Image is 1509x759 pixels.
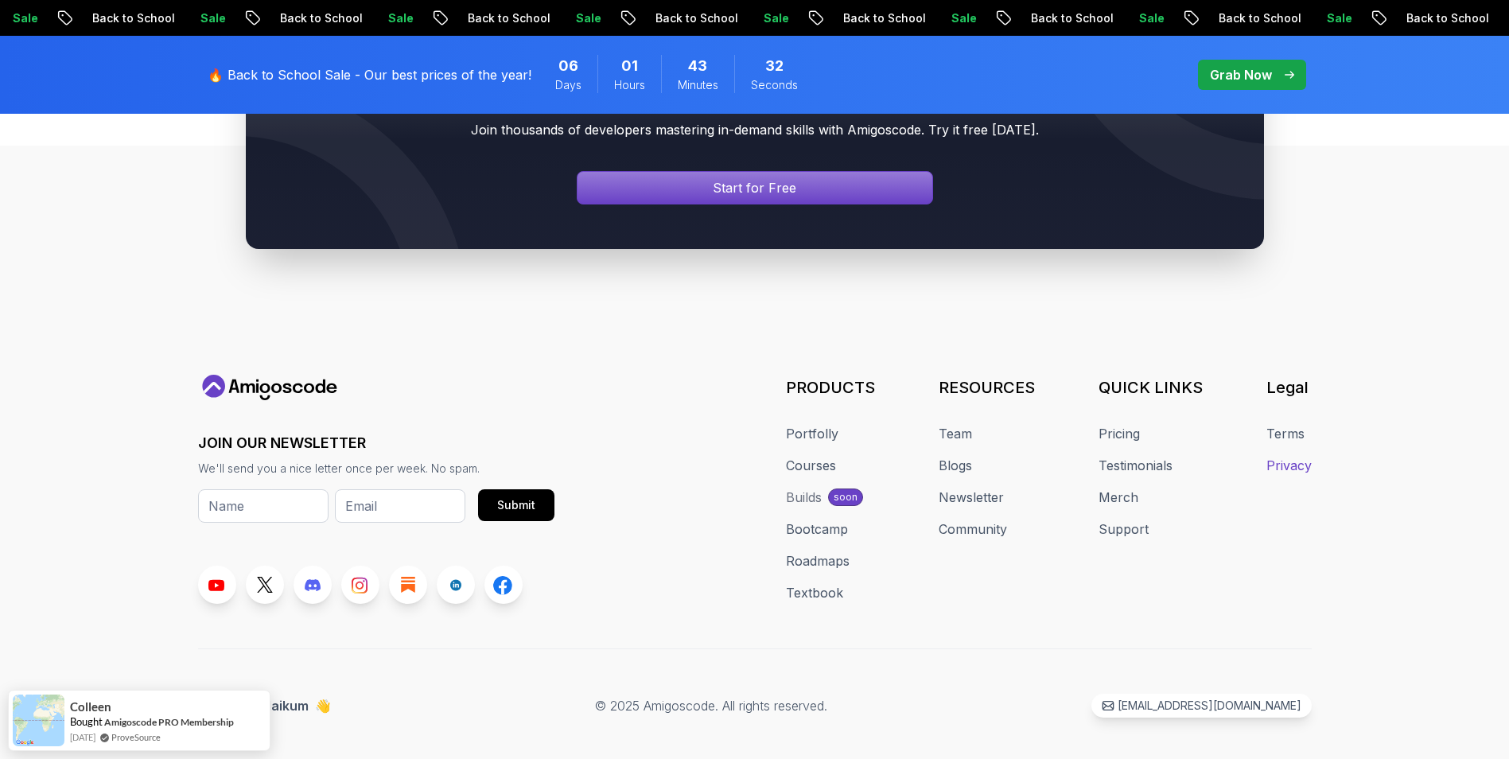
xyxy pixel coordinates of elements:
span: Days [555,77,581,93]
a: Courses [786,456,836,475]
a: Roadmaps [786,551,850,570]
span: 43 Minutes [688,55,707,77]
div: Submit [497,497,535,513]
h3: RESOURCES [939,376,1035,399]
p: soon [834,491,858,504]
a: Team [939,424,972,443]
p: Back to School [643,10,751,26]
a: ProveSource [111,730,161,744]
a: Support [1099,520,1149,539]
a: Blog link [389,566,427,604]
p: Start for Free [713,178,796,197]
p: Grab Now [1210,65,1272,84]
p: Back to School [1394,10,1502,26]
span: Hours [614,77,645,93]
p: Back to School [455,10,563,26]
h3: Legal [1266,376,1312,399]
a: Privacy [1266,456,1312,475]
h3: PRODUCTS [786,376,875,399]
p: Join thousands of developers mastering in-demand skills with Amigoscode. Try it free [DATE]. [278,120,1232,139]
p: © 2025 Amigoscode. All rights reserved. [595,696,827,715]
span: Colleen [70,700,111,714]
p: Sale [563,10,614,26]
p: Sale [375,10,426,26]
a: Amigoscode PRO Membership [104,716,234,728]
button: Submit [478,489,554,521]
a: Portfolly [786,424,838,443]
span: Minutes [678,77,718,93]
div: Builds [786,488,822,507]
p: Back to School [830,10,939,26]
a: Twitter link [246,566,284,604]
p: Sale [1126,10,1177,26]
a: Discord link [294,566,332,604]
a: LinkedIn link [437,566,475,604]
span: Seconds [751,77,798,93]
span: 32 Seconds [765,55,784,77]
p: Back to School [1018,10,1126,26]
p: Back to School [267,10,375,26]
span: [DATE] [70,730,95,744]
input: Email [335,489,465,523]
p: Sale [751,10,802,26]
a: Textbook [786,583,843,602]
input: Name [198,489,329,523]
a: Facebook link [484,566,523,604]
a: Pricing [1099,424,1140,443]
a: Blogs [939,456,972,475]
p: We'll send you a nice letter once per week. No spam. [198,461,554,477]
p: 🔥 Back to School Sale - Our best prices of the year! [208,65,531,84]
a: [EMAIL_ADDRESS][DOMAIN_NAME] [1091,694,1312,718]
span: 6 Days [558,55,578,77]
a: Bootcamp [786,520,848,539]
a: Youtube link [198,566,236,604]
h3: QUICK LINKS [1099,376,1203,399]
a: Terms [1266,424,1305,443]
p: Back to School [1206,10,1314,26]
img: provesource social proof notification image [13,695,64,746]
a: Community [939,520,1007,539]
a: Instagram link [341,566,379,604]
a: Merch [1099,488,1138,507]
a: Testimonials [1099,456,1173,475]
p: Sale [1314,10,1365,26]
p: Back to School [80,10,188,26]
span: 1 Hours [621,55,638,77]
span: Bought [70,715,103,728]
p: Assalamualaikum [198,696,331,715]
h3: JOIN OUR NEWSLETTER [198,432,554,454]
a: Signin page [577,171,933,204]
p: Sale [188,10,239,26]
p: Sale [939,10,990,26]
span: 👋 [315,696,331,715]
p: [EMAIL_ADDRESS][DOMAIN_NAME] [1118,698,1301,714]
a: Newsletter [939,488,1004,507]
